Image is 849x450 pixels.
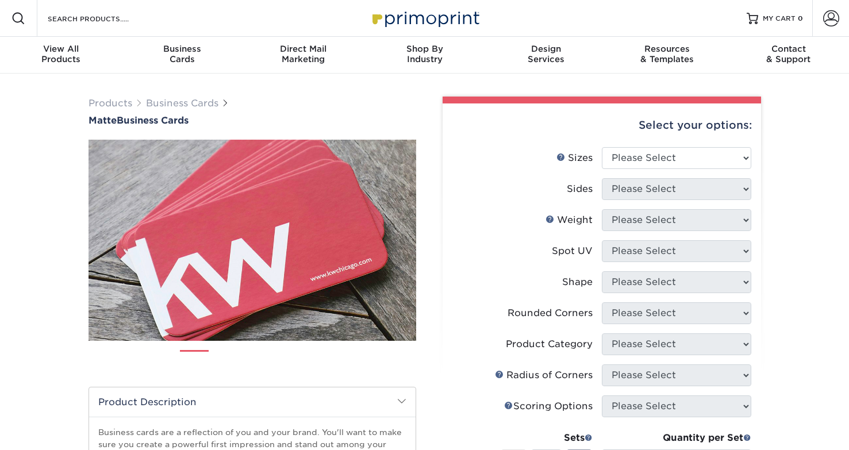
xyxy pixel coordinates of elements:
[562,275,593,289] div: Shape
[89,115,416,126] a: MatteBusiness Cards
[364,37,485,74] a: Shop ByIndustry
[606,44,728,64] div: & Templates
[728,37,849,74] a: Contact& Support
[243,37,364,74] a: Direct MailMarketing
[485,44,606,64] div: Services
[728,44,849,54] span: Contact
[243,44,364,64] div: Marketing
[728,44,849,64] div: & Support
[89,76,416,404] img: Matte 01
[606,37,728,74] a: Resources& Templates
[47,11,159,25] input: SEARCH PRODUCTS.....
[552,244,593,258] div: Spot UV
[121,44,243,64] div: Cards
[295,345,324,374] img: Business Cards 04
[501,431,593,445] div: Sets
[257,345,286,374] img: Business Cards 03
[180,346,209,375] img: Business Cards 01
[545,213,593,227] div: Weight
[146,98,218,109] a: Business Cards
[364,44,485,64] div: Industry
[121,44,243,54] span: Business
[121,37,243,74] a: BusinessCards
[506,337,593,351] div: Product Category
[243,44,364,54] span: Direct Mail
[556,151,593,165] div: Sizes
[504,399,593,413] div: Scoring Options
[567,182,593,196] div: Sides
[485,37,606,74] a: DesignServices
[364,44,485,54] span: Shop By
[602,431,751,445] div: Quantity per Set
[763,14,796,24] span: MY CART
[89,387,416,417] h2: Product Description
[798,14,803,22] span: 0
[485,44,606,54] span: Design
[606,44,728,54] span: Resources
[218,345,247,374] img: Business Cards 02
[495,368,593,382] div: Radius of Corners
[367,6,482,30] img: Primoprint
[89,115,416,126] h1: Business Cards
[452,103,752,147] div: Select your options:
[89,115,117,126] span: Matte
[508,306,593,320] div: Rounded Corners
[89,98,132,109] a: Products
